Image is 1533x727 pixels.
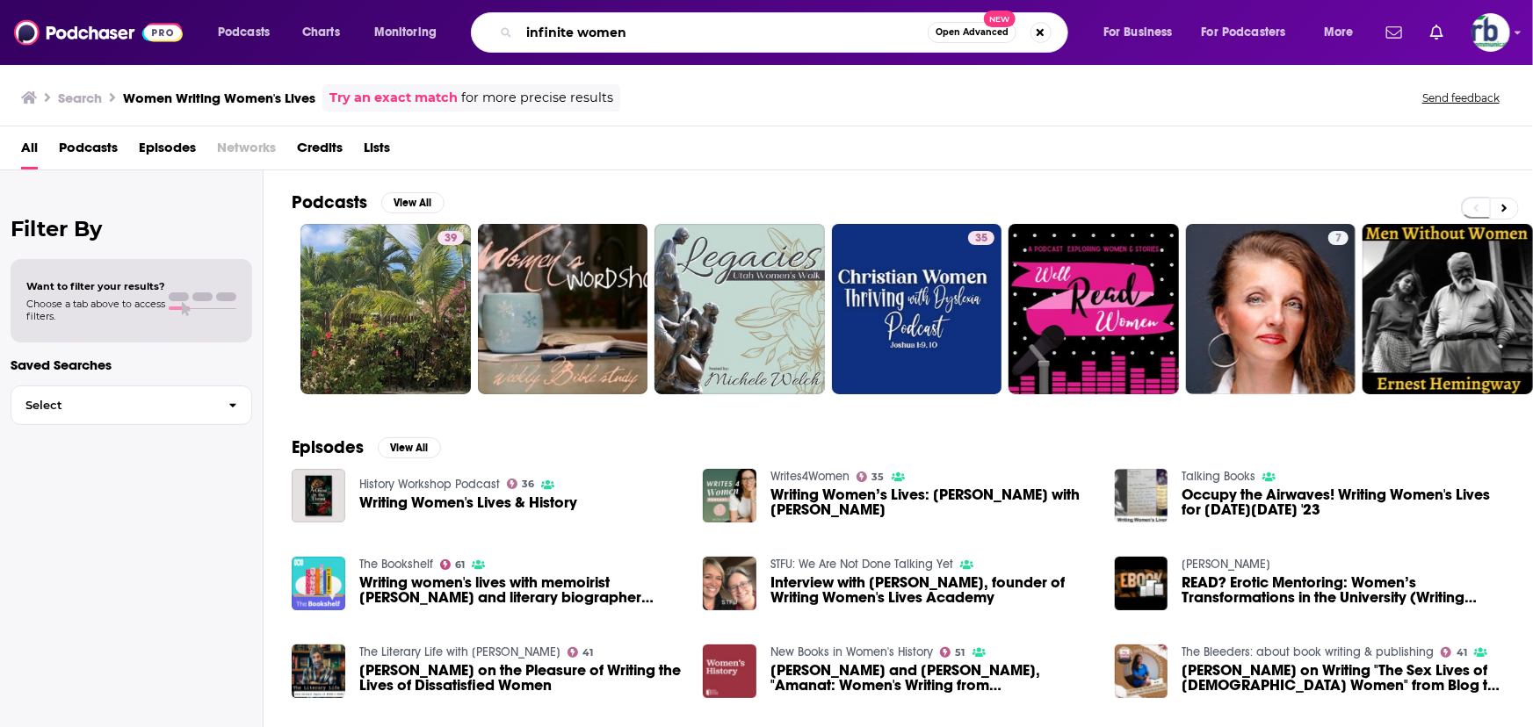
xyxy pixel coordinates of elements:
span: [PERSON_NAME] and [PERSON_NAME], "Amanat: Women's Writing from [GEOGRAPHIC_DATA]" (Gaudy Boy, 2022) [770,663,1094,693]
span: Logged in as johannarb [1472,13,1510,52]
input: Search podcasts, credits, & more... [519,18,928,47]
a: 7 [1328,231,1349,245]
button: open menu [1190,18,1312,47]
a: Episodes [139,133,196,169]
a: Occupy the Airwaves! Writing Women's Lives for International Women's Day '23 [1182,487,1505,517]
span: 39 [445,230,457,248]
span: 51 [956,649,965,657]
a: Talking Books [1182,469,1255,484]
span: for more precise results [461,88,613,108]
span: 61 [455,561,465,569]
a: Nana Darkoa Sekyiamah on Writing "The Sex Lives of African Women" from Blog to Book [1115,644,1168,698]
a: 36 [507,479,535,489]
a: The Bleeders: about book writing & publishing [1182,644,1434,659]
h2: Podcasts [292,191,367,213]
h3: Search [58,90,102,106]
span: New [984,11,1016,27]
span: Occupy the Airwaves! Writing Women's Lives for [DATE][DATE] '23 [1182,487,1505,517]
span: Networks [217,133,276,169]
a: 39 [437,231,464,245]
a: STFU: We Are Not Done Talking Yet [770,557,953,572]
a: 51 [940,647,965,658]
a: Podcasts [59,133,118,169]
button: Send feedback [1417,90,1505,105]
a: 41 [1441,647,1467,658]
button: Select [11,385,252,425]
img: Interview with Marilyn Bousquin, founder of Writing Women's Lives Academy [703,557,756,610]
span: [PERSON_NAME] on the Pleasure of Writing the Lives of Dissatisfied Women [359,663,683,693]
button: View All [378,437,441,458]
img: Writing Women's Lives & History [292,469,345,522]
div: Search podcasts, credits, & more... [488,12,1085,53]
a: Deesha Philyaw on the Pleasure of Writing the Lives of Dissatisfied Women [359,663,683,693]
img: READ? Erotic Mentoring: Women’s Transformations in the University (Writing Lives: Ethnographic Na... [1115,557,1168,610]
a: Writing women's lives with memoirist Lucy Palmer and literary biographer Karen Lamb; and what's o... [292,557,345,610]
a: 61 [440,559,466,570]
span: Lists [364,133,390,169]
span: 7 [1335,230,1341,248]
a: Credits [297,133,343,169]
img: Occupy the Airwaves! Writing Women's Lives for International Women's Day '23 [1115,469,1168,522]
a: 35 [832,224,1002,394]
button: Open AdvancedNew [928,22,1016,43]
button: open menu [1312,18,1376,47]
button: open menu [362,18,459,47]
img: Writing Women’s Lives: Casey Nott with Anne Freeman [703,469,756,522]
a: Writing Women's Lives & History [359,495,577,510]
a: EpisodesView All [292,436,441,458]
span: For Podcasters [1202,20,1286,45]
span: Want to filter your results? [26,280,165,292]
img: Deesha Philyaw on the Pleasure of Writing the Lives of Dissatisfied Women [292,644,345,698]
button: open menu [1091,18,1195,47]
span: 35 [872,473,885,481]
a: 39 [300,224,471,394]
a: Aronson Maltara [1182,557,1270,572]
a: Nana Darkoa Sekyiamah on Writing "The Sex Lives of African Women" from Blog to Book [1182,663,1505,693]
span: 41 [1457,649,1467,657]
button: open menu [206,18,293,47]
span: Choose a tab above to access filters. [26,298,165,322]
a: Writes4Women [770,469,850,484]
a: The Literary Life with Mitchell Kaplan [359,644,560,659]
h2: Episodes [292,436,364,458]
span: 41 [582,649,593,657]
img: User Profile [1472,13,1510,52]
a: 41 [568,647,594,658]
p: Saved Searches [11,356,252,373]
a: Show notifications dropdown [1379,18,1409,47]
button: View All [381,192,445,213]
h3: Women Writing Women's Lives [123,90,315,106]
span: Writing Women’s Lives: [PERSON_NAME] with [PERSON_NAME] [770,487,1094,517]
a: Interview with Marilyn Bousquin, founder of Writing Women's Lives Academy [770,575,1094,605]
span: Select [11,399,214,411]
img: Podchaser - Follow, Share and Rate Podcasts [14,16,183,49]
span: All [21,133,38,169]
span: [PERSON_NAME] on Writing "The Sex Lives of [DEMOGRAPHIC_DATA] Women" from Blog to Book [1182,663,1505,693]
span: More [1324,20,1354,45]
span: Interview with [PERSON_NAME], founder of Writing Women's Lives Academy [770,575,1094,605]
span: Monitoring [374,20,437,45]
span: 36 [522,480,534,488]
a: 35 [857,471,885,482]
a: Writing Women’s Lives: Casey Nott with Anne Freeman [770,487,1094,517]
img: Zaure Batayeva and Shelley Fairweather-Vega, "Amanat: Women's Writing from Kazakhstan" (Gaudy Boy... [703,644,756,698]
a: READ? Erotic Mentoring: Women’s Transformations in the University (Writing Lives: Ethnographic Na... [1182,575,1505,605]
span: Podcasts [218,20,270,45]
button: Show profile menu [1472,13,1510,52]
span: Writing women's lives with memoirist [PERSON_NAME] and literary biographer [PERSON_NAME]; and wha... [359,575,683,605]
span: Charts [302,20,340,45]
span: 35 [975,230,987,248]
